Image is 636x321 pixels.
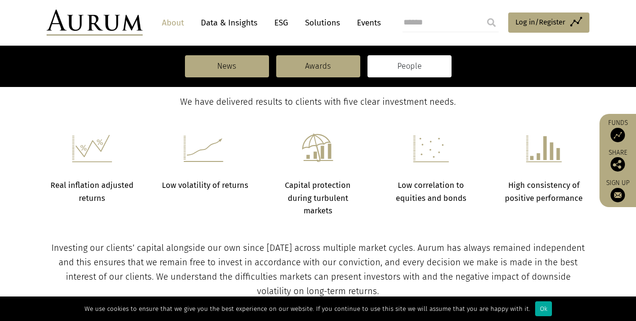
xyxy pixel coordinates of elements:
strong: Capital protection during turbulent markets [285,181,351,215]
strong: Real inflation adjusted returns [50,181,134,202]
a: Data & Insights [196,14,262,32]
strong: High consistency of positive performance [505,181,583,202]
a: ESG [269,14,293,32]
a: Events [352,14,381,32]
div: Share [604,149,631,172]
a: Sign up [604,179,631,202]
a: About [157,14,189,32]
strong: Low volatility of returns [162,181,248,190]
div: Ok [535,301,552,316]
a: Funds [604,119,631,142]
a: News [185,55,269,77]
a: Solutions [300,14,345,32]
img: Aurum [47,10,143,36]
input: Submit [482,13,501,32]
span: Investing our clients’ capital alongside our own since [DATE] across multiple market cycles. Auru... [51,243,585,296]
span: Log in/Register [515,16,565,28]
a: People [367,55,452,77]
img: Sign up to our newsletter [611,188,625,202]
img: Access Funds [611,128,625,142]
strong: Low correlation to equities and bonds [396,181,466,202]
a: Log in/Register [508,12,589,33]
span: We have delivered results to clients with five clear investment needs. [180,97,456,107]
a: Awards [276,55,360,77]
img: Share this post [611,157,625,172]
